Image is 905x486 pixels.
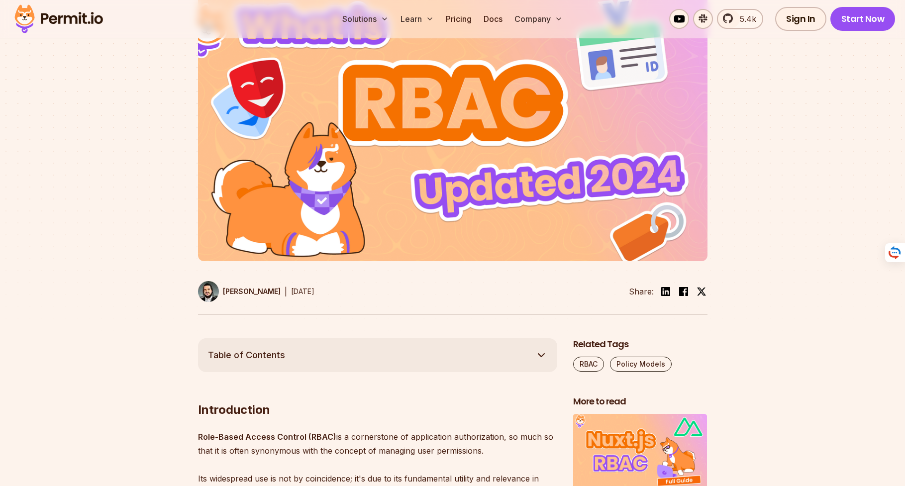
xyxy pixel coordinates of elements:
span: 5.4k [734,13,756,25]
img: Gabriel L. Manor [198,281,219,302]
a: Policy Models [610,357,672,372]
span: Table of Contents [208,348,285,362]
a: [PERSON_NAME] [198,281,281,302]
strong: Role-Based Access Control (RBAC) [198,432,336,442]
strong: Introduction [198,402,270,417]
a: Start Now [830,7,896,31]
img: linkedin [660,286,672,297]
a: Pricing [442,9,476,29]
h2: Related Tags [573,338,707,351]
img: Permit logo [10,2,107,36]
a: Sign In [775,7,826,31]
a: RBAC [573,357,604,372]
h2: More to read [573,395,707,408]
img: twitter [697,287,706,296]
button: Company [510,9,567,29]
p: [PERSON_NAME] [223,287,281,296]
button: Solutions [338,9,393,29]
button: Learn [397,9,438,29]
button: Table of Contents [198,338,557,372]
time: [DATE] [291,287,314,295]
a: Docs [480,9,506,29]
li: Share: [629,286,654,297]
div: | [285,286,287,297]
a: 5.4k [717,9,763,29]
img: facebook [678,286,690,297]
